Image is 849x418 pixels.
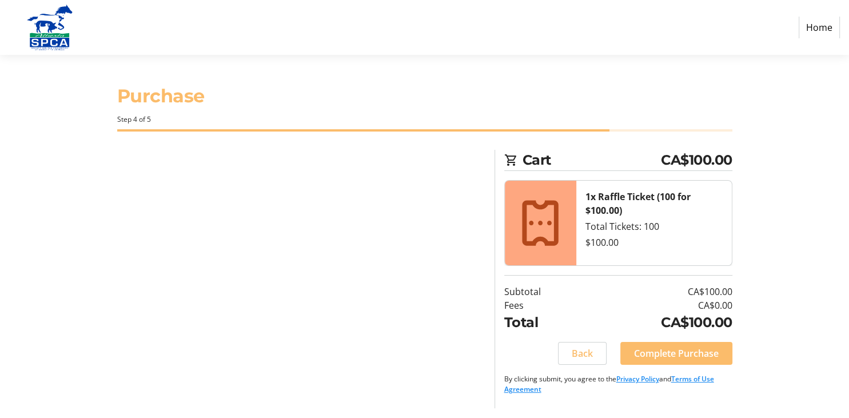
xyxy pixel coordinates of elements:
button: Complete Purchase [620,342,732,365]
a: Privacy Policy [616,374,659,384]
div: Step 4 of 5 [117,114,732,125]
a: Terms of Use Agreement [504,374,714,394]
p: By clicking submit, you agree to the and [504,374,732,395]
span: Back [572,347,593,360]
td: CA$0.00 [581,298,732,312]
div: Total Tickets: 100 [585,220,723,233]
button: Back [558,342,607,365]
div: $100.00 [585,236,723,249]
h1: Purchase [117,82,732,110]
td: Total [504,312,581,333]
img: Alberta SPCA's Logo [9,5,90,50]
a: Home [799,17,840,38]
td: CA$100.00 [581,312,732,333]
td: Subtotal [504,285,581,298]
td: Fees [504,298,581,312]
td: CA$100.00 [581,285,732,298]
span: Complete Purchase [634,347,719,360]
strong: 1x Raffle Ticket (100 for $100.00) [585,190,691,217]
span: Cart [523,150,661,170]
span: CA$100.00 [661,150,732,170]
